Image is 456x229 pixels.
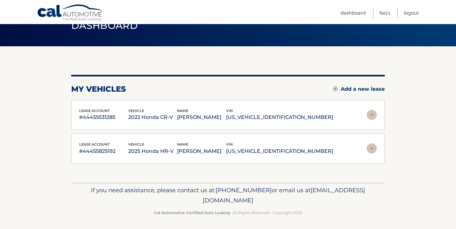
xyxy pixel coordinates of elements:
p: #44455531285 [79,113,128,122]
span: lease account [79,142,110,147]
a: Dashboard [340,8,366,18]
p: [US_VEHICLE_IDENTIFICATION_NUMBER] [226,113,333,122]
img: accordion-rest.svg [367,110,377,120]
span: name [177,108,188,113]
p: [PERSON_NAME] [177,147,226,156]
a: Logout [404,8,419,18]
p: 2022 Honda CR-V [128,113,177,122]
a: FAQ's [379,8,390,18]
strong: Cal Automotive Certified Auto Leasing [154,210,230,215]
span: name [177,142,188,147]
a: Add a new lease [333,86,385,92]
img: add.svg [333,87,338,91]
p: 2025 Honda HR-V [128,147,177,156]
p: [PERSON_NAME] [177,113,226,122]
span: Dashboard [71,20,138,31]
span: vehicle [128,108,144,113]
h2: my vehicles [71,84,126,94]
img: accordion-rest.svg [367,143,377,154]
p: [US_VEHICLE_IDENTIFICATION_NUMBER] [226,147,333,156]
span: vin [226,108,233,113]
span: [EMAIL_ADDRESS][DOMAIN_NAME] [203,186,365,204]
a: Cal Automotive [37,4,104,23]
p: #44455825192 [79,147,128,156]
span: vin [226,142,233,147]
span: lease account [79,108,110,113]
p: If you need assistance, please contact us at: or email us at [75,185,381,206]
span: [PHONE_NUMBER] [216,186,272,194]
span: vehicle [128,142,144,147]
p: - All Rights Reserved - Copyright 2025 [75,209,381,216]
